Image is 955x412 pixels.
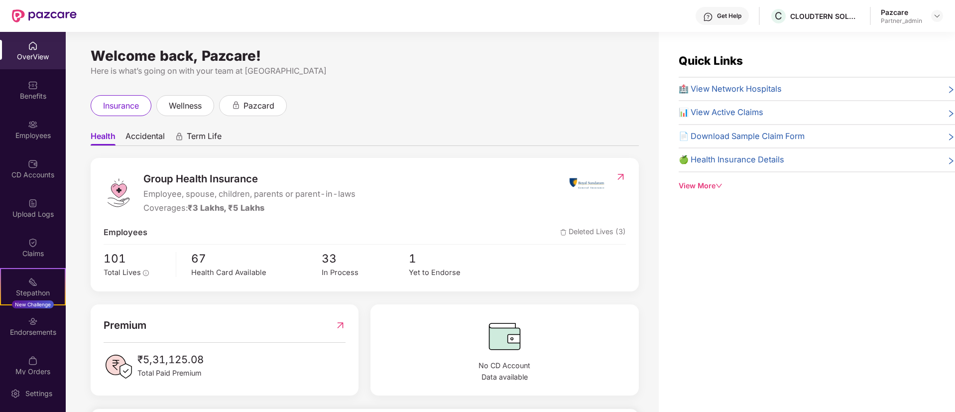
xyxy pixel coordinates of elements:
[409,250,496,268] span: 1
[187,131,222,145] span: Term Life
[560,229,567,236] img: deleteIcon
[383,317,626,355] img: CDBalanceIcon
[28,238,38,248] img: svg+xml;base64,PHN2ZyBpZD0iQ2xhaW0iIHhtbG5zPSJodHRwOi8vd3d3LnczLm9yZy8yMDAwL3N2ZyIgd2lkdGg9IjIwIi...
[1,288,65,298] div: Stepathon
[175,132,184,141] div: animation
[91,131,116,145] span: Health
[104,178,133,208] img: logo
[104,352,133,382] img: PaidPremiumIcon
[947,85,955,96] span: right
[103,100,139,112] span: insurance
[104,268,141,277] span: Total Lives
[322,250,409,268] span: 33
[28,41,38,51] img: svg+xml;base64,PHN2ZyBpZD0iSG9tZSIgeG1sbnM9Imh0dHA6Ly93d3cudzMub3JnLzIwMDAvc3ZnIiB3aWR0aD0iMjAiIG...
[169,100,202,112] span: wellness
[143,171,356,187] span: Group Health Insurance
[125,131,165,145] span: Accidental
[679,83,782,96] span: 🏥 View Network Hospitals
[22,389,55,399] div: Settings
[881,7,922,17] div: Pazcare
[383,360,626,383] span: No CD Account Data available
[104,250,169,268] span: 101
[335,317,346,333] img: RedirectIcon
[947,108,955,119] span: right
[881,17,922,25] div: Partner_admin
[137,352,204,368] span: ₹5,31,125.08
[143,202,356,215] div: Coverages:
[679,180,955,191] div: View More
[679,54,743,67] span: Quick Links
[28,159,38,169] img: svg+xml;base64,PHN2ZyBpZD0iQ0RfQWNjb3VudHMiIGRhdGEtbmFtZT0iQ0QgQWNjb3VudHMiIHhtbG5zPSJodHRwOi8vd3...
[679,153,784,166] span: 🍏 Health Insurance Details
[790,11,860,21] div: CLOUDTERN SOLUTIONS LLP
[10,389,20,399] img: svg+xml;base64,PHN2ZyBpZD0iU2V0dGluZy0yMHgyMCIgeG1sbnM9Imh0dHA6Ly93d3cudzMub3JnLzIwMDAvc3ZnIiB3aW...
[104,226,147,239] span: Employees
[28,316,38,326] img: svg+xml;base64,PHN2ZyBpZD0iRW5kb3JzZW1lbnRzIiB4bWxucz0iaHR0cDovL3d3dy53My5vcmcvMjAwMC9zdmciIHdpZH...
[28,198,38,208] img: svg+xml;base64,PHN2ZyBpZD0iVXBsb2FkX0xvZ3MiIGRhdGEtbmFtZT0iVXBsb2FkIExvZ3MiIHhtbG5zPSJodHRwOi8vd3...
[188,203,264,213] span: ₹3 Lakhs, ₹5 Lakhs
[191,267,322,278] div: Health Card Available
[775,10,782,22] span: C
[322,267,409,278] div: In Process
[28,356,38,366] img: svg+xml;base64,PHN2ZyBpZD0iTXlfT3JkZXJzIiBkYXRhLW5hbWU9Ik15IE9yZGVycyIgeG1sbnM9Imh0dHA6Ly93d3cudz...
[615,172,626,182] img: RedirectIcon
[28,277,38,287] img: svg+xml;base64,PHN2ZyB4bWxucz0iaHR0cDovL3d3dy53My5vcmcvMjAwMC9zdmciIHdpZHRoPSIyMSIgaGVpZ2h0PSIyMC...
[28,80,38,90] img: svg+xml;base64,PHN2ZyBpZD0iQmVuZWZpdHMiIHhtbG5zPSJodHRwOi8vd3d3LnczLm9yZy8yMDAwL3N2ZyIgd2lkdGg9Ij...
[568,171,605,196] img: insurerIcon
[947,155,955,166] span: right
[104,317,146,333] span: Premium
[933,12,941,20] img: svg+xml;base64,PHN2ZyBpZD0iRHJvcGRvd24tMzJ4MzIiIHhtbG5zPSJodHRwOi8vd3d3LnczLm9yZy8yMDAwL3N2ZyIgd2...
[12,300,54,308] div: New Challenge
[679,106,763,119] span: 📊 View Active Claims
[91,65,639,77] div: Here is what’s going on with your team at [GEOGRAPHIC_DATA]
[191,250,322,268] span: 67
[143,270,149,276] span: info-circle
[28,120,38,130] img: svg+xml;base64,PHN2ZyBpZD0iRW1wbG95ZWVzIiB4bWxucz0iaHR0cDovL3d3dy53My5vcmcvMjAwMC9zdmciIHdpZHRoPS...
[679,130,805,143] span: 📄 Download Sample Claim Form
[716,182,722,189] span: down
[717,12,741,20] div: Get Help
[409,267,496,278] div: Yet to Endorse
[12,9,77,22] img: New Pazcare Logo
[560,226,626,239] span: Deleted Lives (3)
[243,100,274,112] span: pazcard
[947,132,955,143] span: right
[143,188,356,201] span: Employee, spouse, children, parents or parent-in-laws
[703,12,713,22] img: svg+xml;base64,PHN2ZyBpZD0iSGVscC0zMngzMiIgeG1sbnM9Imh0dHA6Ly93d3cudzMub3JnLzIwMDAvc3ZnIiB3aWR0aD...
[91,52,639,60] div: Welcome back, Pazcare!
[232,101,240,110] div: animation
[137,368,204,379] span: Total Paid Premium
